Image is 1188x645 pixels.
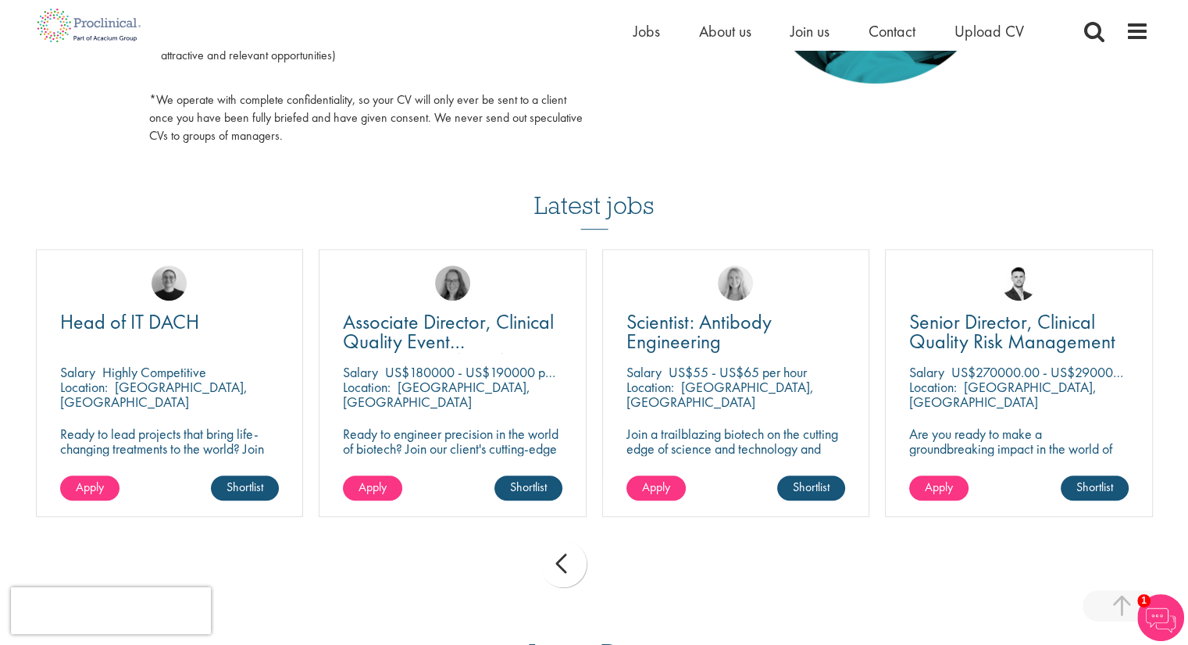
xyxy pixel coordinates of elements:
[626,363,662,381] span: Salary
[343,378,391,396] span: Location:
[777,476,845,501] a: Shortlist
[909,312,1129,351] a: Senior Director, Clinical Quality Risk Management
[76,479,104,495] span: Apply
[642,479,670,495] span: Apply
[343,312,562,351] a: Associate Director, Clinical Quality Event Management (GCP)
[343,476,402,501] a: Apply
[343,426,562,501] p: Ready to engineer precision in the world of biotech? Join our client's cutting-edge team and play...
[494,476,562,501] a: Shortlist
[909,378,957,396] span: Location:
[626,426,846,486] p: Join a trailblazing biotech on the cutting edge of science and technology and make a change in th...
[1061,476,1129,501] a: Shortlist
[385,363,594,381] p: US$180000 - US$190000 per annum
[633,21,660,41] a: Jobs
[60,476,120,501] a: Apply
[925,479,953,495] span: Apply
[626,476,686,501] a: Apply
[60,378,108,396] span: Location:
[359,479,387,495] span: Apply
[60,308,199,335] span: Head of IT DACH
[909,308,1115,355] span: Senior Director, Clinical Quality Risk Management
[149,91,583,145] p: *We operate with complete confidentiality, so your CV will only ever be sent to a client once you...
[60,312,280,332] a: Head of IT DACH
[669,363,807,381] p: US$55 - US$65 per hour
[11,587,211,634] iframe: reCAPTCHA
[790,21,829,41] a: Join us
[909,476,969,501] a: Apply
[869,21,915,41] a: Contact
[60,378,248,411] p: [GEOGRAPHIC_DATA], [GEOGRAPHIC_DATA]
[626,378,814,411] p: [GEOGRAPHIC_DATA], [GEOGRAPHIC_DATA]
[102,363,206,381] p: Highly Competitive
[534,153,655,230] h3: Latest jobs
[626,308,772,355] span: Scientist: Antibody Engineering
[1137,594,1151,608] span: 1
[909,378,1097,411] p: [GEOGRAPHIC_DATA], [GEOGRAPHIC_DATA]
[343,378,530,411] p: [GEOGRAPHIC_DATA], [GEOGRAPHIC_DATA]
[211,476,279,501] a: Shortlist
[909,363,944,381] span: Salary
[954,21,1024,41] a: Upload CV
[909,426,1129,501] p: Are you ready to make a groundbreaking impact in the world of biotechnology? Join a growing compa...
[1001,265,1036,301] img: Joshua Godden
[699,21,751,41] a: About us
[60,426,280,501] p: Ready to lead projects that bring life-changing treatments to the world? Join our client at the f...
[60,363,95,381] span: Salary
[1137,594,1184,641] img: Chatbot
[626,378,674,396] span: Location:
[343,308,554,374] span: Associate Director, Clinical Quality Event Management (GCP)
[540,540,587,587] div: prev
[152,265,187,301] img: Emma Pretorious
[435,265,470,301] img: Ingrid Aymes
[626,312,846,351] a: Scientist: Antibody Engineering
[343,363,378,381] span: Salary
[718,265,753,301] img: Shannon Briggs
